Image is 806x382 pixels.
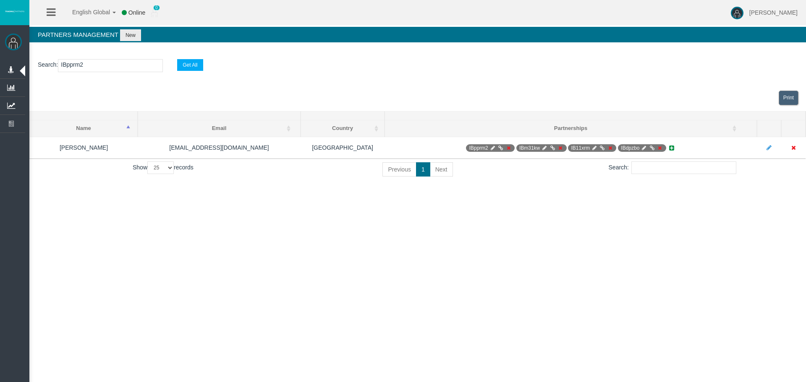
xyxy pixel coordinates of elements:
[505,146,512,151] i: Deactivate Partnership
[599,146,605,151] i: Generate Direct Link
[609,161,736,174] label: Search:
[641,146,647,151] i: Manage Partnership
[416,162,430,177] a: 1
[38,59,798,72] p: :
[607,146,613,151] i: Deactivate Partnership
[138,120,301,137] th: Email: activate to sort column ascending
[38,31,118,38] span: Partners Management
[430,162,453,177] a: Next
[138,137,301,159] td: [EMAIL_ADDRESS][DOMAIN_NAME]
[516,144,567,152] span: IB
[38,60,56,70] label: Search
[591,146,598,151] i: Manage Partnership
[153,5,160,10] span: 0
[4,10,25,13] img: logo.svg
[151,9,158,17] img: user_small.png
[649,146,655,151] i: Generate Direct Link
[497,146,504,151] i: Generate Direct Link
[385,120,757,137] th: Partnerships: activate to sort column ascending
[301,120,385,137] th: Country: activate to sort column ascending
[568,144,616,152] span: IB
[557,146,563,151] i: Deactivate Partnership
[668,145,675,151] i: Add new Partnership
[133,161,194,174] label: Show records
[779,91,798,105] a: View print view
[542,146,548,151] i: Manage Partnership
[549,146,555,151] i: Generate Direct Link
[177,59,203,71] button: Get All
[618,144,666,152] span: IB
[631,161,736,174] input: Search:
[128,9,145,16] span: Online
[489,146,496,151] i: Manage Partnership
[30,137,138,159] td: [PERSON_NAME]
[783,95,794,101] span: Print
[147,161,174,174] select: Showrecords
[657,146,663,151] i: Deactivate Partnership
[466,144,515,152] span: IB
[749,9,798,16] span: [PERSON_NAME]
[61,9,110,16] span: English Global
[301,137,385,159] td: [GEOGRAPHIC_DATA]
[382,162,416,177] a: Previous
[30,120,138,137] th: Name: activate to sort column descending
[120,29,141,41] button: New
[731,7,743,19] img: user-image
